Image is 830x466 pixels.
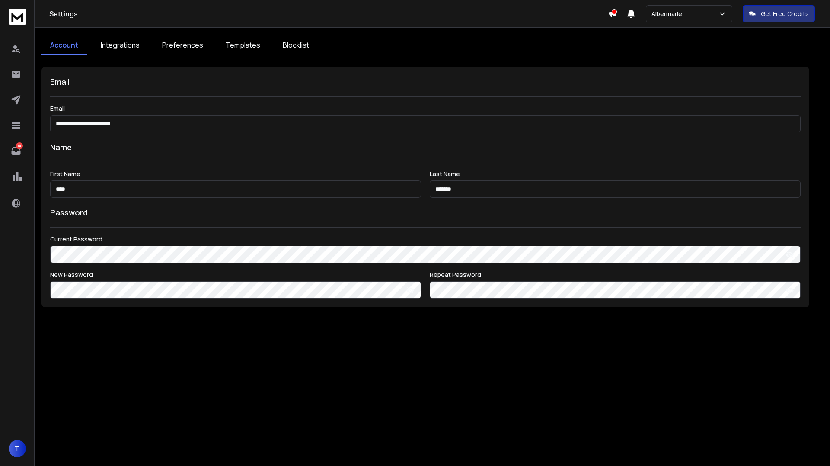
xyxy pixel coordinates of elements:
button: T [9,440,26,457]
label: First Name [50,171,421,177]
a: Account [41,36,87,55]
a: Preferences [153,36,212,55]
a: Integrations [92,36,148,55]
label: New Password [50,272,421,278]
p: Get Free Credits [761,10,809,18]
p: 14 [16,142,23,149]
h1: Settings [49,9,608,19]
p: Albermarle [651,10,686,18]
label: Last Name [430,171,801,177]
a: Templates [217,36,269,55]
h1: Email [50,76,801,88]
label: Email [50,106,801,112]
h1: Name [50,141,801,153]
label: Repeat Password [430,272,801,278]
label: Current Password [50,236,801,242]
img: logo [9,9,26,25]
a: Blocklist [274,36,318,55]
button: Get Free Credits [743,5,815,22]
a: 14 [7,142,25,160]
h1: Password [50,206,88,219]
